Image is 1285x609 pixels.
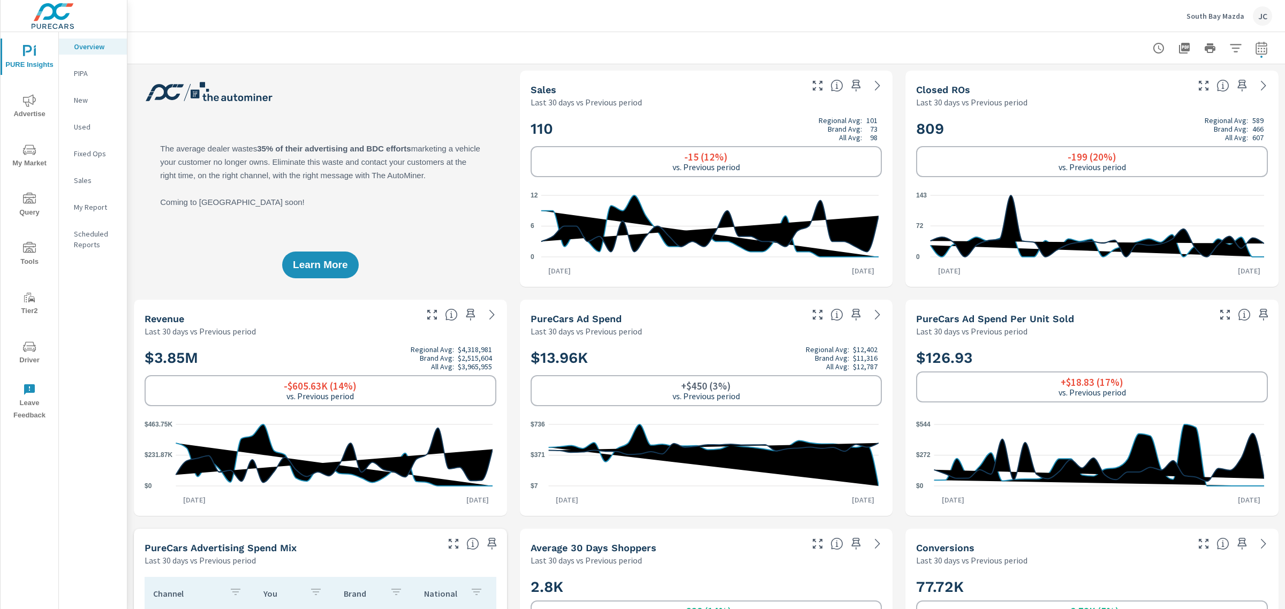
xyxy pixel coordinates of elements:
[531,577,882,596] h2: 2.8K
[1238,308,1251,321] span: Average cost of advertising per each vehicle sold at the dealer over the selected date range. The...
[1251,37,1272,59] button: Select Date Range
[931,265,968,276] p: [DATE]
[1253,6,1272,26] div: JC
[145,542,297,553] h5: PureCars Advertising Spend Mix
[59,65,127,81] div: PIPA
[59,172,127,188] div: Sales
[74,68,118,79] p: PIPA
[844,494,882,505] p: [DATE]
[1205,116,1248,125] p: Regional Avg:
[483,306,501,323] a: See more details in report
[59,226,127,253] div: Scheduled Reports
[916,542,974,553] h5: Conversions
[74,148,118,159] p: Fixed Ops
[445,535,462,552] button: Make Fullscreen
[916,554,1027,567] p: Last 30 days vs Previous period
[531,116,882,142] h2: 110
[541,265,578,276] p: [DATE]
[848,77,865,94] span: Save this to your personalized report
[916,313,1074,324] h5: PureCars Ad Spend Per Unit Sold
[869,306,886,323] a: See more details in report
[145,325,256,338] p: Last 30 days vs Previous period
[916,96,1027,109] p: Last 30 days vs Previous period
[916,577,1268,596] h2: 77.72K
[1195,535,1212,552] button: Make Fullscreen
[445,308,458,321] span: Total sales revenue over the selected date range. [Source: This data is sourced from the dealer’s...
[458,345,492,354] p: $4,318,981
[531,325,642,338] p: Last 30 days vs Previous period
[531,345,882,371] h2: $13.96K
[59,146,127,162] div: Fixed Ops
[869,77,886,94] a: See more details in report
[531,452,545,459] text: $371
[462,306,479,323] span: Save this to your personalized report
[286,391,354,401] p: vs. Previous period
[1216,306,1234,323] button: Make Fullscreen
[1059,387,1126,397] p: vs. Previous period
[848,306,865,323] span: Save this to your personalized report
[916,253,920,261] text: 0
[531,482,538,490] text: $7
[916,84,970,95] h5: Closed ROs
[1061,377,1123,387] h6: +$18.83 (17%)
[1230,494,1268,505] p: [DATE]
[1230,265,1268,276] p: [DATE]
[1068,151,1116,162] h6: -199 (20%)
[4,143,55,170] span: My Market
[869,535,886,552] a: See more details in report
[681,380,731,391] h6: +$450 (3%)
[1199,37,1221,59] button: Print Report
[74,175,118,186] p: Sales
[531,96,642,109] p: Last 30 days vs Previous period
[531,84,556,95] h5: Sales
[293,260,347,270] span: Learn More
[4,291,55,317] span: Tier2
[1252,116,1264,125] p: 589
[672,391,740,401] p: vs. Previous period
[531,421,545,428] text: $736
[809,535,826,552] button: Make Fullscreen
[420,354,454,362] p: Brand Avg:
[74,229,118,250] p: Scheduled Reports
[853,354,878,362] p: $11,316
[866,116,878,125] p: 101
[4,94,55,120] span: Advertise
[263,588,301,599] p: You
[59,92,127,108] div: New
[916,325,1027,338] p: Last 30 days vs Previous period
[853,362,878,371] p: $12,787
[424,306,441,323] button: Make Fullscreen
[830,308,843,321] span: Total cost of media for all PureCars channels for the selected dealership group over the selected...
[830,79,843,92] span: Number of vehicles sold by the dealership over the selected date range. [Source: This data is sou...
[826,362,849,371] p: All Avg:
[870,125,878,133] p: 73
[145,482,152,490] text: $0
[1234,77,1251,94] span: Save this to your personalized report
[145,554,256,567] p: Last 30 days vs Previous period
[1255,77,1272,94] a: See more details in report
[411,345,454,354] p: Regional Avg:
[145,452,172,459] text: $231.87K
[828,125,862,133] p: Brand Avg:
[870,133,878,142] p: 98
[458,354,492,362] p: $2,515,604
[531,223,534,230] text: 6
[531,313,622,324] h5: PureCars Ad Spend
[145,313,184,324] h5: Revenue
[1216,537,1229,550] span: The number of dealer-specified goals completed by a visitor. [Source: This data is provided by th...
[1225,37,1246,59] button: Apply Filters
[1059,162,1126,172] p: vs. Previous period
[1225,133,1248,142] p: All Avg:
[74,121,118,132] p: Used
[531,192,538,199] text: 12
[1195,77,1212,94] button: Make Fullscreen
[431,362,454,371] p: All Avg:
[1234,535,1251,552] span: Save this to your personalized report
[531,253,534,261] text: 0
[4,193,55,219] span: Query
[934,494,972,505] p: [DATE]
[458,362,492,371] p: $3,965,955
[1252,125,1264,133] p: 466
[1252,133,1264,142] p: 607
[815,354,849,362] p: Brand Avg:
